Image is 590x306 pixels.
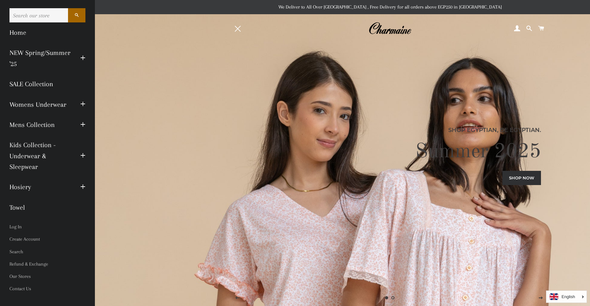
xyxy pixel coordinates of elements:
a: English [550,293,583,300]
h2: Summer 2025 [234,139,541,165]
i: English [562,295,575,299]
p: Shop Egyptian, Be Egyptian. [234,126,541,135]
a: NEW Spring/Summer '25 [5,43,76,74]
a: Slide 1, current [384,295,390,301]
a: Create Account [5,233,90,245]
a: Towel [5,197,90,218]
a: Shop now [502,171,541,185]
a: Hosiery [5,177,76,197]
button: Previous slide [229,290,245,306]
a: Refund & Exchange [5,258,90,270]
button: Next slide [533,290,549,306]
input: Search our store [9,8,68,22]
img: Charmaine Egypt [369,21,411,35]
a: Contact Us [5,283,90,295]
a: SALE Collection [5,74,90,94]
a: Log In [5,221,90,233]
a: Load slide 2 [390,295,396,301]
a: Home [5,22,90,43]
a: Womens Underwear [5,94,76,115]
a: Our Stores [5,270,90,283]
a: Search [5,246,90,258]
a: Kids Collection - Underwear & Sleepwear [5,135,76,177]
a: Mens Collection [5,115,76,135]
